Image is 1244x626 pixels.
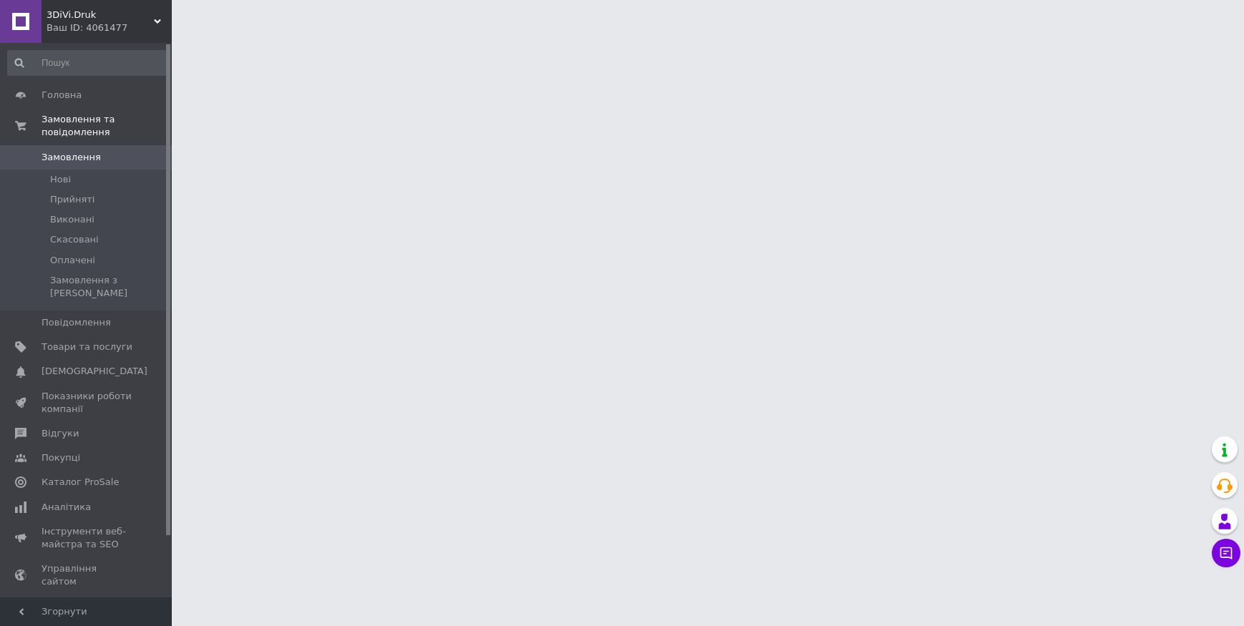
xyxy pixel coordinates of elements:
span: 3DiVi.Druk [47,9,154,21]
span: Покупці [42,451,80,464]
button: Чат з покупцем [1212,539,1240,567]
span: Інструменти веб-майстра та SEO [42,525,132,551]
span: Прийняті [50,193,94,206]
span: Замовлення та повідомлення [42,113,172,139]
span: Повідомлення [42,316,111,329]
span: Виконані [50,213,94,226]
span: Головна [42,89,82,102]
div: Ваш ID: 4061477 [47,21,172,34]
span: Скасовані [50,233,99,246]
span: Каталог ProSale [42,476,119,489]
span: Аналітика [42,501,91,514]
span: Показники роботи компанії [42,390,132,416]
span: Замовлення з [PERSON_NAME] [50,274,167,300]
input: Пошук [7,50,168,76]
span: Оплачені [50,254,95,267]
span: Нові [50,173,71,186]
span: Замовлення [42,151,101,164]
span: Товари та послуги [42,341,132,353]
span: [DEMOGRAPHIC_DATA] [42,365,147,378]
span: Управління сайтом [42,562,132,588]
span: Відгуки [42,427,79,440]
